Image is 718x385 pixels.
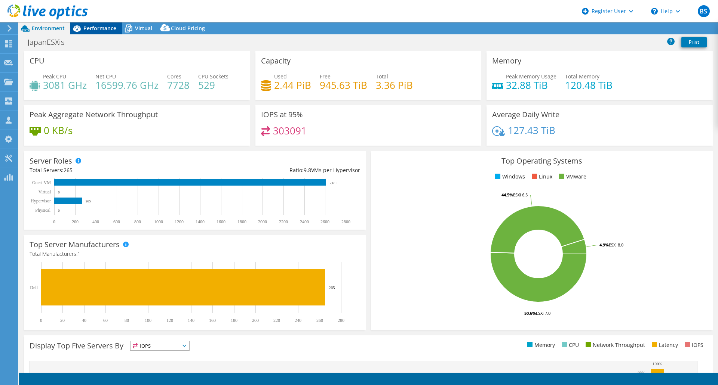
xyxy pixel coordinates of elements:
tspan: ESXi 6.5 [513,192,528,198]
text: 220 [273,318,280,323]
span: Environment [32,25,65,32]
text: 0 [53,219,55,224]
li: Latency [650,341,678,349]
li: Network Throughput [584,341,645,349]
text: 1200 [175,219,184,224]
text: 200 [72,219,79,224]
div: Total Servers: [30,166,195,174]
h3: IOPS at 95% [261,111,303,119]
text: 240 [295,318,301,323]
text: 1600 [217,219,225,224]
h3: Server Roles [30,157,72,165]
text: 80 [125,318,129,323]
text: 1800 [237,219,246,224]
h4: 2.44 PiB [274,81,311,89]
span: Peak Memory Usage [506,73,556,80]
h4: 3081 GHz [43,81,87,89]
h4: 7728 [167,81,190,89]
span: Virtual [135,25,152,32]
text: 20 [60,318,65,323]
li: IOPS [683,341,703,349]
span: Total Memory [565,73,599,80]
span: Cores [167,73,181,80]
text: Physical [35,208,50,213]
span: Free [320,73,331,80]
h3: CPU [30,57,45,65]
span: 9.8 [304,167,311,174]
text: 0 [58,190,60,194]
text: 200 [252,318,259,323]
li: CPU [560,341,579,349]
h4: 120.48 TiB [565,81,613,89]
span: Peak CPU [43,73,66,80]
text: 2000 [258,219,267,224]
tspan: 44.5% [501,192,513,198]
h4: 529 [198,81,228,89]
text: 2600 [320,219,329,224]
h3: Top Server Manufacturers [30,240,120,249]
text: 2400 [300,219,309,224]
svg: \n [651,8,658,15]
tspan: ESXi 8.0 [609,242,623,248]
div: Ratio: VMs per Hypervisor [195,166,360,174]
text: 100 [145,318,151,323]
text: 800 [134,219,141,224]
text: 120 [166,318,173,323]
span: CPU Sockets [198,73,228,80]
tspan: ESXi 7.0 [536,310,550,316]
h4: 0 KB/s [44,126,73,134]
h4: 16599.76 GHz [95,81,159,89]
text: 280 [338,318,344,323]
text: 260 [316,318,323,323]
text: 265 [329,285,335,290]
h3: Peak Aggregate Network Throughput [30,111,158,119]
a: Print [681,37,707,47]
span: 1 [77,250,80,257]
text: 40 [82,318,86,323]
text: 0 [58,209,60,212]
text: 60 [103,318,108,323]
h4: 303091 [273,127,307,135]
h3: Average Daily Write [492,111,559,119]
h3: Capacity [261,57,291,65]
span: Performance [83,25,116,32]
text: 400 [92,219,99,224]
text: Guest VM [32,180,51,185]
text: 88% [638,370,645,375]
h4: Total Manufacturers: [30,250,360,258]
h1: JapanESXis [24,38,76,46]
h3: Top Operating Systems [377,157,707,165]
text: 1000 [154,219,163,224]
text: Hypervisor [31,198,51,204]
span: 265 [64,167,73,174]
tspan: 4.9% [599,242,609,248]
h3: Memory [492,57,521,65]
text: Virtual [39,189,51,195]
h4: 127.43 TiB [508,126,555,134]
span: Total [376,73,388,80]
tspan: 50.6% [524,310,536,316]
text: 2800 [341,219,350,224]
text: 2200 [279,219,288,224]
text: 265 [86,199,91,203]
li: VMware [557,173,586,181]
span: Used [274,73,287,80]
span: BS [698,5,710,17]
span: Net CPU [95,73,116,80]
li: Windows [493,173,525,181]
text: 100% [653,361,662,366]
text: 180 [231,318,237,323]
h4: 945.63 TiB [320,81,367,89]
text: 0 [40,318,42,323]
span: Cloud Pricing [171,25,205,32]
h4: 3.36 PiB [376,81,413,89]
text: 140 [188,318,194,323]
text: 600 [113,219,120,224]
text: 160 [209,318,216,323]
span: IOPS [131,341,189,350]
li: Linux [530,173,552,181]
text: Dell [30,285,38,290]
text: 2,610 [330,181,338,185]
h4: 32.88 TiB [506,81,556,89]
li: Memory [525,341,555,349]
